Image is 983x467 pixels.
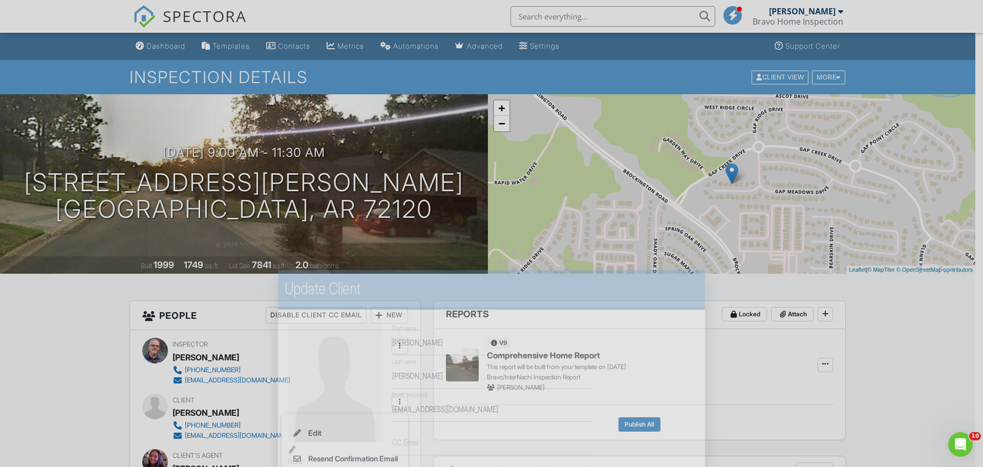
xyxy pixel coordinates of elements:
[392,357,416,366] label: Last name
[392,436,418,448] label: CC Email
[288,322,382,442] img: default-user-f0147aede5fd5fa78ca7ade42f37bd4542148d508eef1c3d3ea960f66861d68b.jpg
[948,432,973,457] iframe: Intercom live chat
[392,323,416,333] label: First name
[392,390,428,399] label: Email (required)
[285,278,699,299] h2: Update Client
[969,432,981,440] span: 10
[288,457,302,466] label: Phone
